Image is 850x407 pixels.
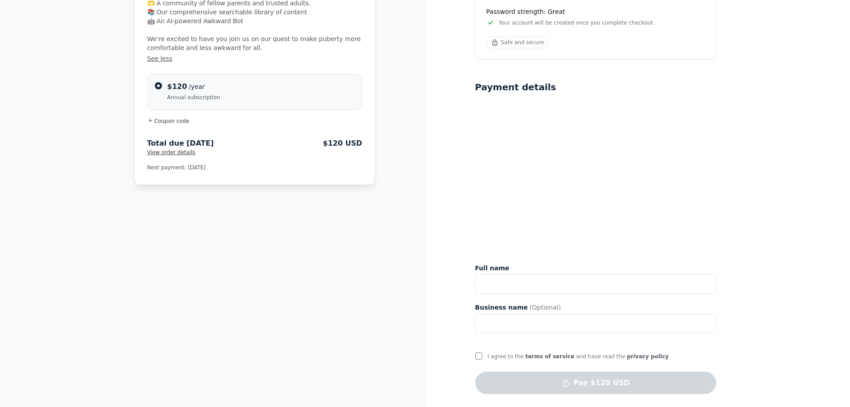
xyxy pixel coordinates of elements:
span: Full name [475,264,510,273]
span: Total due [DATE] [147,139,214,148]
span: $120 USD [323,139,362,148]
button: See less [147,54,362,63]
button: Pay $120 USD [475,372,716,394]
span: Your account will be created once you complete checkout. [499,19,655,26]
h5: Payment details [475,81,556,93]
span: I agree to the and have read the [488,353,669,360]
span: (Optional) [530,303,561,312]
span: Business name [475,303,528,312]
p: Next payment: [DATE] [147,163,362,172]
span: $120 [167,82,187,91]
span: Coupon code [154,118,190,124]
span: Annual subscription [167,94,355,101]
input: $120/yearAnnual subscription [155,82,162,89]
p: Password strength: Great [486,7,705,16]
iframe: Secure payment input frame [473,99,718,256]
span: /year [189,83,205,90]
a: privacy policy [627,353,669,360]
span: View order details [147,149,195,155]
button: Coupon code [147,117,362,125]
a: terms of service [525,353,574,360]
span: Safe and secure [501,39,544,46]
button: View order details [147,149,195,156]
